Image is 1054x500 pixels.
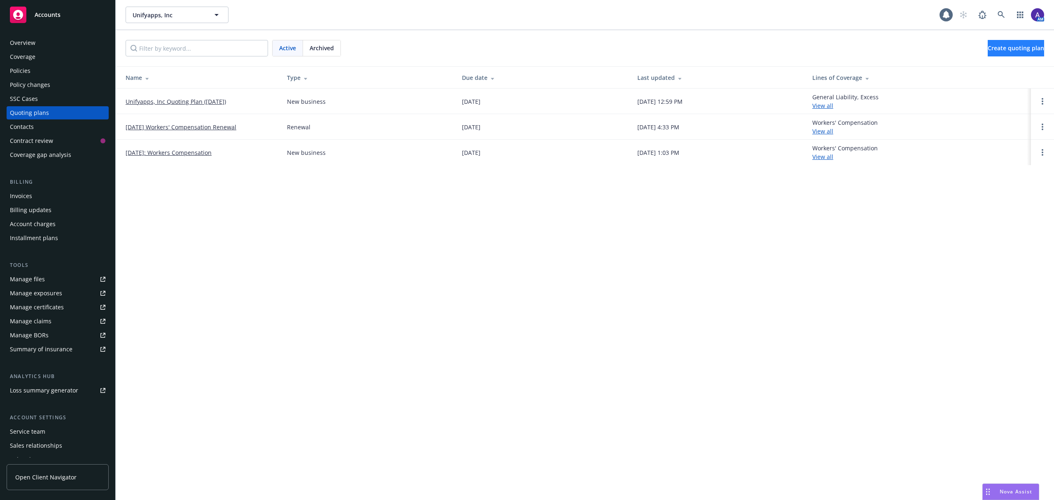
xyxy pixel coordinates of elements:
[812,127,833,135] a: View all
[988,44,1044,52] span: Create quoting plan
[10,384,78,397] div: Loss summary generator
[126,73,274,82] div: Name
[10,189,32,203] div: Invoices
[10,343,72,356] div: Summary of insurance
[7,414,109,422] div: Account settings
[7,343,109,356] a: Summary of insurance
[287,73,449,82] div: Type
[7,203,109,217] a: Billing updates
[287,97,326,106] div: New business
[983,484,993,500] div: Drag to move
[812,153,833,161] a: View all
[279,44,296,52] span: Active
[462,97,480,106] div: [DATE]
[35,12,61,18] span: Accounts
[126,123,236,131] a: [DATE] Workers' Compensation Renewal
[637,97,683,106] div: [DATE] 12:59 PM
[10,106,49,119] div: Quoting plans
[637,73,799,82] div: Last updated
[10,329,49,342] div: Manage BORs
[462,73,624,82] div: Due date
[637,123,679,131] div: [DATE] 4:33 PM
[7,148,109,161] a: Coverage gap analysis
[10,231,58,245] div: Installment plans
[7,273,109,286] a: Manage files
[15,473,77,481] span: Open Client Navigator
[10,287,62,300] div: Manage exposures
[7,261,109,269] div: Tools
[7,3,109,26] a: Accounts
[10,217,56,231] div: Account charges
[7,453,109,466] a: Related accounts
[637,148,679,157] div: [DATE] 1:03 PM
[10,50,35,63] div: Coverage
[1000,488,1032,495] span: Nova Assist
[982,484,1039,500] button: Nova Assist
[10,64,30,77] div: Policies
[287,148,326,157] div: New business
[7,287,109,300] a: Manage exposures
[7,301,109,314] a: Manage certificates
[7,92,109,105] a: SSC Cases
[7,217,109,231] a: Account charges
[7,178,109,186] div: Billing
[10,134,53,147] div: Contract review
[7,425,109,438] a: Service team
[7,329,109,342] a: Manage BORs
[7,50,109,63] a: Coverage
[7,439,109,452] a: Sales relationships
[7,189,109,203] a: Invoices
[10,439,62,452] div: Sales relationships
[1038,122,1047,132] a: Open options
[812,102,833,110] a: View all
[7,120,109,133] a: Contacts
[7,315,109,328] a: Manage claims
[126,7,229,23] button: Unifyapps, Inc
[126,97,226,106] a: Unifyapps, Inc Quoting Plan ([DATE])
[462,148,480,157] div: [DATE]
[10,78,50,91] div: Policy changes
[126,40,268,56] input: Filter by keyword...
[10,273,45,286] div: Manage files
[10,453,57,466] div: Related accounts
[812,93,879,110] div: General Liability, Excess
[7,372,109,381] div: Analytics hub
[812,118,878,136] div: Workers' Compensation
[10,315,51,328] div: Manage claims
[462,123,480,131] div: [DATE]
[988,40,1044,56] a: Create quoting plan
[10,92,38,105] div: SSC Cases
[812,144,878,161] div: Workers' Compensation
[10,148,71,161] div: Coverage gap analysis
[974,7,991,23] a: Report a Bug
[10,120,34,133] div: Contacts
[126,148,212,157] a: [DATE]: Workers Compensation
[993,7,1010,23] a: Search
[133,11,204,19] span: Unifyapps, Inc
[7,106,109,119] a: Quoting plans
[7,64,109,77] a: Policies
[1012,7,1028,23] a: Switch app
[1038,96,1047,106] a: Open options
[7,134,109,147] a: Contract review
[10,203,51,217] div: Billing updates
[955,7,972,23] a: Start snowing
[287,123,310,131] div: Renewal
[7,384,109,397] a: Loss summary generator
[7,36,109,49] a: Overview
[10,425,45,438] div: Service team
[1031,8,1044,21] img: photo
[10,36,35,49] div: Overview
[812,73,1024,82] div: Lines of Coverage
[7,231,109,245] a: Installment plans
[1038,147,1047,157] a: Open options
[7,78,109,91] a: Policy changes
[10,301,64,314] div: Manage certificates
[310,44,334,52] span: Archived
